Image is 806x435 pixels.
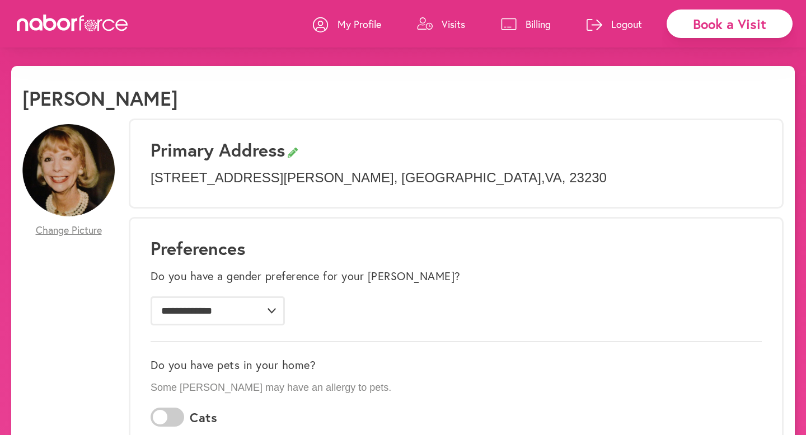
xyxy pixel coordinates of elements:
[22,86,178,110] h1: [PERSON_NAME]
[338,17,381,31] p: My Profile
[22,124,115,216] img: m6EfGE4SJOnbkOf0TujV
[190,410,217,425] label: Cats
[151,382,762,394] p: Some [PERSON_NAME] may have an allergy to pets.
[611,17,642,31] p: Logout
[36,224,102,237] span: Change Picture
[667,10,793,38] div: Book a Visit
[151,269,461,283] label: Do you have a gender preference for your [PERSON_NAME]?
[151,358,316,372] label: Do you have pets in your home?
[151,170,762,186] p: [STREET_ADDRESS][PERSON_NAME] , [GEOGRAPHIC_DATA] , VA , 23230
[417,7,465,41] a: Visits
[501,7,551,41] a: Billing
[442,17,465,31] p: Visits
[151,238,762,259] h1: Preferences
[151,139,762,160] h3: Primary Address
[587,7,642,41] a: Logout
[313,7,381,41] a: My Profile
[526,17,551,31] p: Billing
